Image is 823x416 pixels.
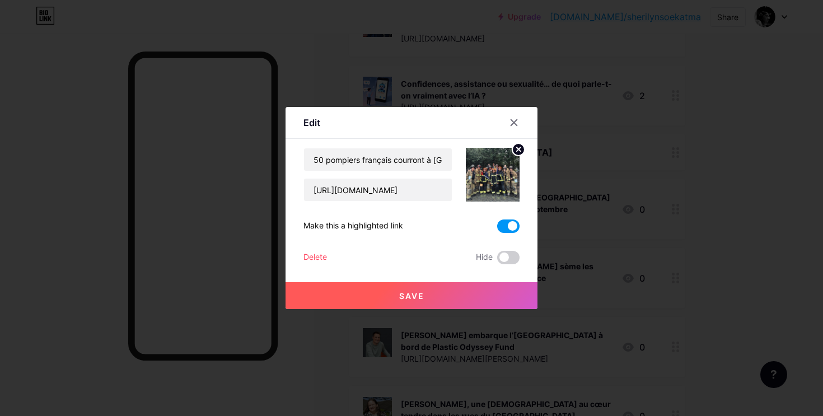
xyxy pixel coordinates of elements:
input: URL [304,179,452,201]
div: Delete [303,251,327,264]
div: Make this a highlighted link [303,219,403,233]
input: Title [304,148,452,171]
button: Save [286,282,537,309]
div: Edit [303,116,320,129]
span: Hide [476,251,493,264]
img: link_thumbnail [466,148,520,202]
span: Save [399,291,424,301]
